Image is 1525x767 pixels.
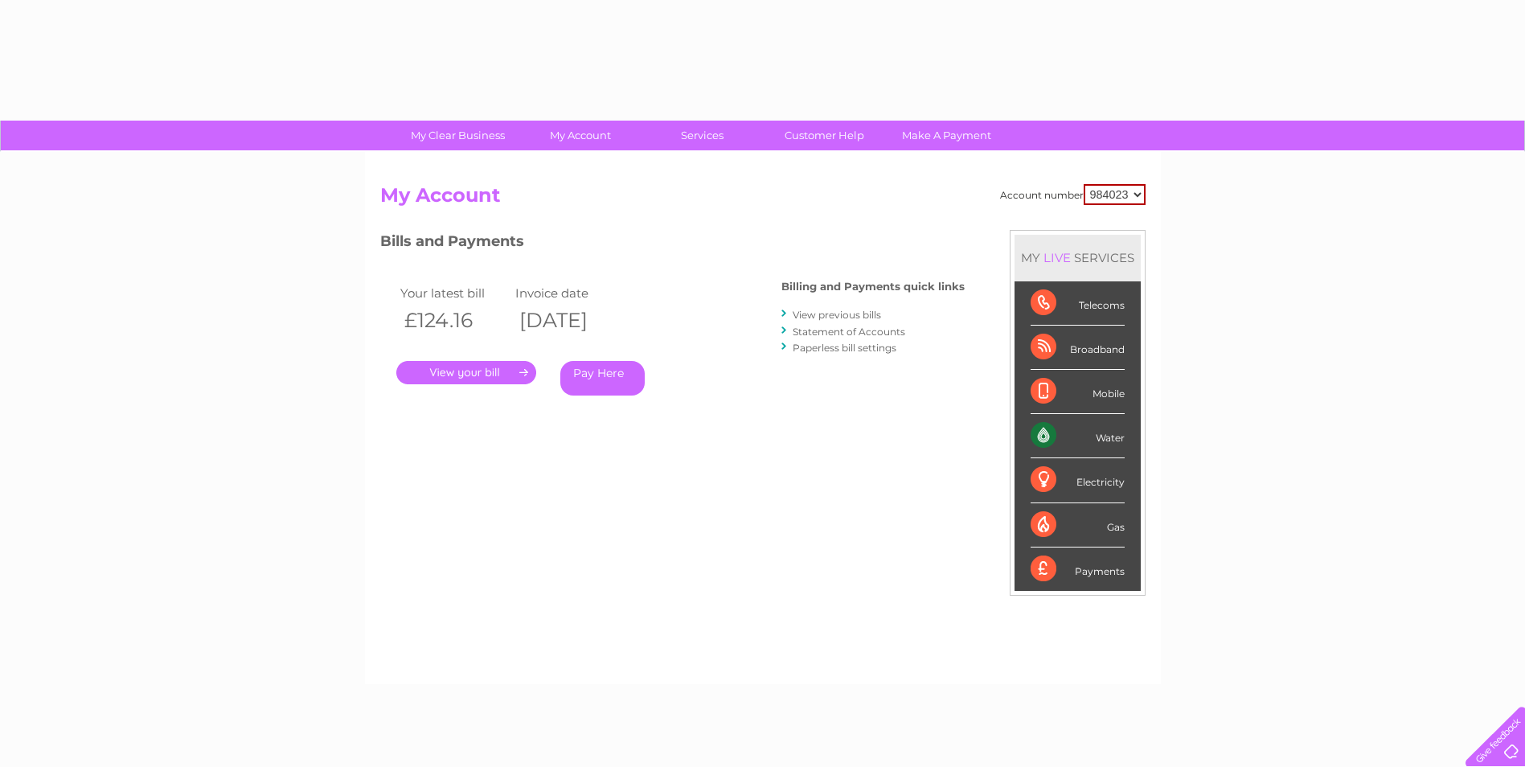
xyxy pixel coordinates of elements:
td: Invoice date [511,282,627,304]
a: My Clear Business [391,121,524,150]
a: My Account [514,121,646,150]
div: Broadband [1031,326,1125,370]
div: MY SERVICES [1015,235,1141,281]
div: Water [1031,414,1125,458]
a: View previous bills [793,309,881,321]
h2: My Account [380,184,1146,215]
td: Your latest bill [396,282,512,304]
a: Make A Payment [880,121,1013,150]
div: Payments [1031,548,1125,591]
div: Electricity [1031,458,1125,502]
h4: Billing and Payments quick links [781,281,965,293]
a: Statement of Accounts [793,326,905,338]
div: Mobile [1031,370,1125,414]
a: Customer Help [758,121,891,150]
h3: Bills and Payments [380,230,965,258]
a: Services [636,121,769,150]
div: LIVE [1040,250,1074,265]
th: £124.16 [396,304,512,337]
div: Account number [1000,184,1146,205]
a: . [396,361,536,384]
a: Paperless bill settings [793,342,896,354]
a: Pay Here [560,361,645,396]
div: Gas [1031,503,1125,548]
div: Telecoms [1031,281,1125,326]
th: [DATE] [511,304,627,337]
